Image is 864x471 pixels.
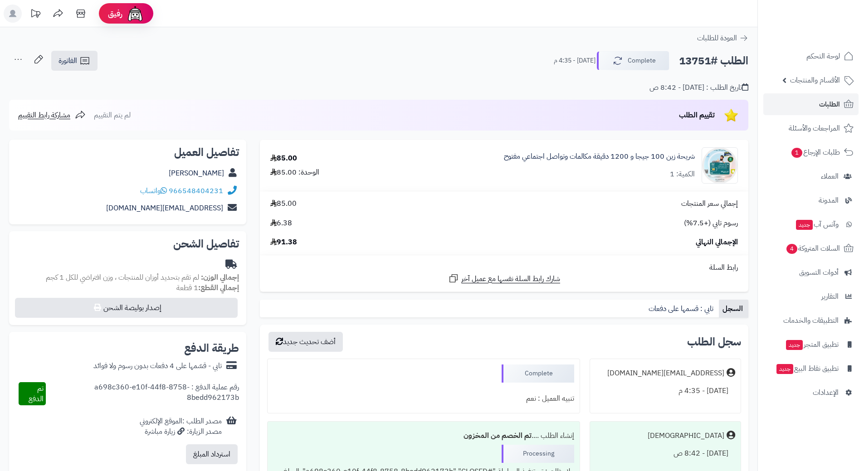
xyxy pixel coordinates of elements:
[785,338,839,351] span: تطبيق المتجر
[806,50,840,63] span: لوحة التحكم
[59,55,77,66] span: الفاتورة
[16,147,239,158] h2: تفاصيل العميل
[789,122,840,135] span: المراجعات والأسئلة
[795,218,839,231] span: وآتس آب
[18,110,86,121] a: مشاركة رابط التقييم
[763,334,859,355] a: تطبيق المتجرجديد
[681,199,738,209] span: إجمالي سعر المنتجات
[46,272,199,283] span: لم تقم بتحديد أوزان للمنتجات ، وزن افتراضي للكل 1 كجم
[799,266,839,279] span: أدوات التسويق
[94,110,131,121] span: لم يتم التقييم
[719,300,748,318] a: السجل
[461,274,560,284] span: شارك رابط السلة نفسها مع عميل آخر
[763,286,859,307] a: التقارير
[763,238,859,259] a: السلات المتروكة4
[273,427,574,445] div: إنشاء الطلب ....
[763,165,859,187] a: العملاء
[819,98,840,111] span: الطلبات
[763,382,859,403] a: الإعدادات
[29,383,44,404] span: تم الدفع
[502,445,574,463] div: Processing
[51,51,98,71] a: الفاتورة
[819,194,839,207] span: المدونة
[264,262,745,273] div: رابط السلة
[93,361,222,371] div: تابي - قسّمها على 4 دفعات بدون رسوم ولا فوائد
[791,146,840,159] span: طلبات الإرجاع
[687,336,741,347] h3: سجل الطلب
[169,185,223,196] a: 966548404231
[763,214,859,235] a: وآتس آبجديد
[108,8,122,19] span: رفيق
[802,23,855,42] img: logo-2.png
[176,282,239,293] small: 1 قطعة
[184,343,239,354] h2: طريقة الدفع
[140,427,222,437] div: مصدر الزيارة: زيارة مباشرة
[813,386,839,399] span: الإعدادات
[776,364,793,374] span: جديد
[270,153,297,164] div: 85.00
[504,151,695,162] a: شريحة زين 100 جيجا و 1200 دقيقة مكالمات وتواصل اجتماعي مفتوح
[273,390,574,408] div: تنبيه العميل : نعم
[169,168,224,179] a: [PERSON_NAME]
[126,5,144,23] img: ai-face.png
[596,445,735,462] div: [DATE] - 8:42 ص
[763,117,859,139] a: المراجعات والأسئلة
[763,93,859,115] a: الطلبات
[790,74,840,87] span: الأقسام والمنتجات
[186,444,238,464] button: استرداد المبلغ
[464,430,532,441] b: تم الخصم من المخزون
[140,416,222,437] div: مصدر الطلب :الموقع الإلكتروني
[106,203,223,214] a: [EMAIL_ADDRESS][DOMAIN_NAME]
[679,110,715,121] span: تقييم الطلب
[702,147,737,184] img: 1727545246-WhatsApp%20Image%202024-09-28%20at%2010.10.03%20AM-90x90.jpeg
[763,141,859,163] a: طلبات الإرجاع1
[16,238,239,249] h2: تفاصيل الشحن
[821,170,839,183] span: العملاء
[448,273,560,284] a: شارك رابط السلة نفسها مع عميل آخر
[763,45,859,67] a: لوحة التحكم
[607,368,724,379] div: [EMAIL_ADDRESS][DOMAIN_NAME]
[786,244,797,254] span: 4
[18,110,70,121] span: مشاركة رابط التقييم
[763,310,859,331] a: التطبيقات والخدمات
[597,51,669,70] button: Complete
[270,199,297,209] span: 85.00
[697,33,737,44] span: العودة للطلبات
[270,237,297,248] span: 91.38
[596,382,735,400] div: [DATE] - 4:35 م
[696,237,738,248] span: الإجمالي النهائي
[776,362,839,375] span: تطبيق نقاط البيع
[46,382,239,406] div: رقم عملية الدفع : a698c360-e10f-44f8-8758-8bedd962173b
[270,167,319,178] div: الوحدة: 85.00
[554,56,596,65] small: [DATE] - 4:35 م
[786,242,840,255] span: السلات المتروكة
[670,169,695,180] div: الكمية: 1
[791,148,802,158] span: 1
[697,33,748,44] a: العودة للطلبات
[821,290,839,303] span: التقارير
[783,314,839,327] span: التطبيقات والخدمات
[15,298,238,318] button: إصدار بوليصة الشحن
[763,262,859,283] a: أدوات التسويق
[270,218,292,228] span: 6.38
[786,340,803,350] span: جديد
[648,431,724,441] div: [DEMOGRAPHIC_DATA]
[268,332,343,352] button: أضف تحديث جديد
[763,189,859,211] a: المدونة
[502,364,574,383] div: Complete
[645,300,719,318] a: تابي : قسمها على دفعات
[201,272,239,283] strong: إجمالي الوزن:
[684,218,738,228] span: رسوم تابي (+7.5%)
[679,52,748,70] h2: الطلب #13751
[198,282,239,293] strong: إجمالي القطع:
[763,358,859,379] a: تطبيق نقاط البيعجديد
[796,220,813,230] span: جديد
[24,5,47,25] a: تحديثات المنصة
[649,83,748,93] div: تاريخ الطلب : [DATE] - 8:42 ص
[140,185,167,196] a: واتساب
